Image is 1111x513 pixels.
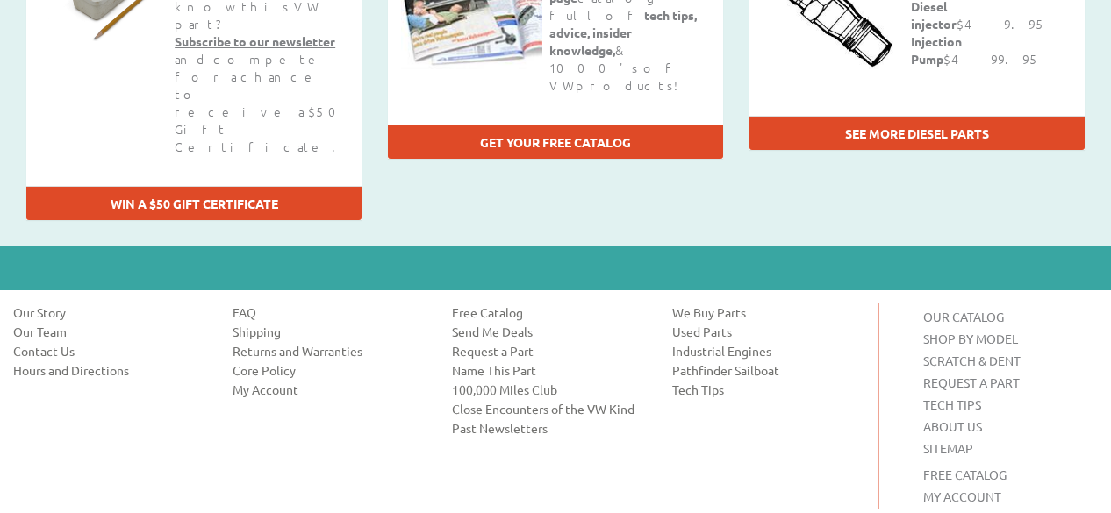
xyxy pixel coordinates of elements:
[13,303,206,321] a: Our Story
[175,33,335,49] a: Subscribe to our newsletter
[672,323,865,340] a: Used Parts
[233,361,426,379] a: Core Policy
[923,467,1007,482] a: FREE CATALOG
[923,440,973,456] a: SITEMAP
[452,323,645,340] a: Send Me Deals
[388,125,723,159] div: Get your free catalog
[923,374,1020,390] a: REQUEST A PART
[452,303,645,321] a: Free Catalog
[13,361,206,379] a: Hours and Directions
[233,323,426,340] a: Shipping
[452,381,645,398] a: 100,000 Miles Club
[452,342,645,360] a: Request a Part
[923,488,1001,504] a: MY ACCOUNT
[549,7,697,58] strong: tech tips, advice, insider knowledge,
[845,125,989,141] a: See more diesel parts
[923,353,1021,368] a: SCRATCH & DENT
[13,342,206,360] a: Contact Us
[672,361,865,379] a: Pathfinder Sailboat
[923,396,981,412] a: TECH TIPS
[233,342,426,360] a: Returns and Warranties
[923,331,1018,346] a: SHOP BY MODEL
[911,33,962,67] strong: Injection Pump
[672,342,865,360] a: Industrial Engines
[672,303,865,321] a: We Buy Parts
[13,323,206,340] a: Our Team
[672,381,865,398] a: Tech Tips
[233,303,426,321] a: FAQ
[452,419,645,437] a: Past Newsletters
[233,381,426,398] a: My Account
[923,418,982,434] a: ABOUT US
[26,186,362,220] div: WIN A $50 GIFT CERTIFICATE
[452,361,645,379] a: Name This Part
[923,309,1004,324] a: OUR CATALOG
[452,400,645,417] a: Close Encounters of the VW Kind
